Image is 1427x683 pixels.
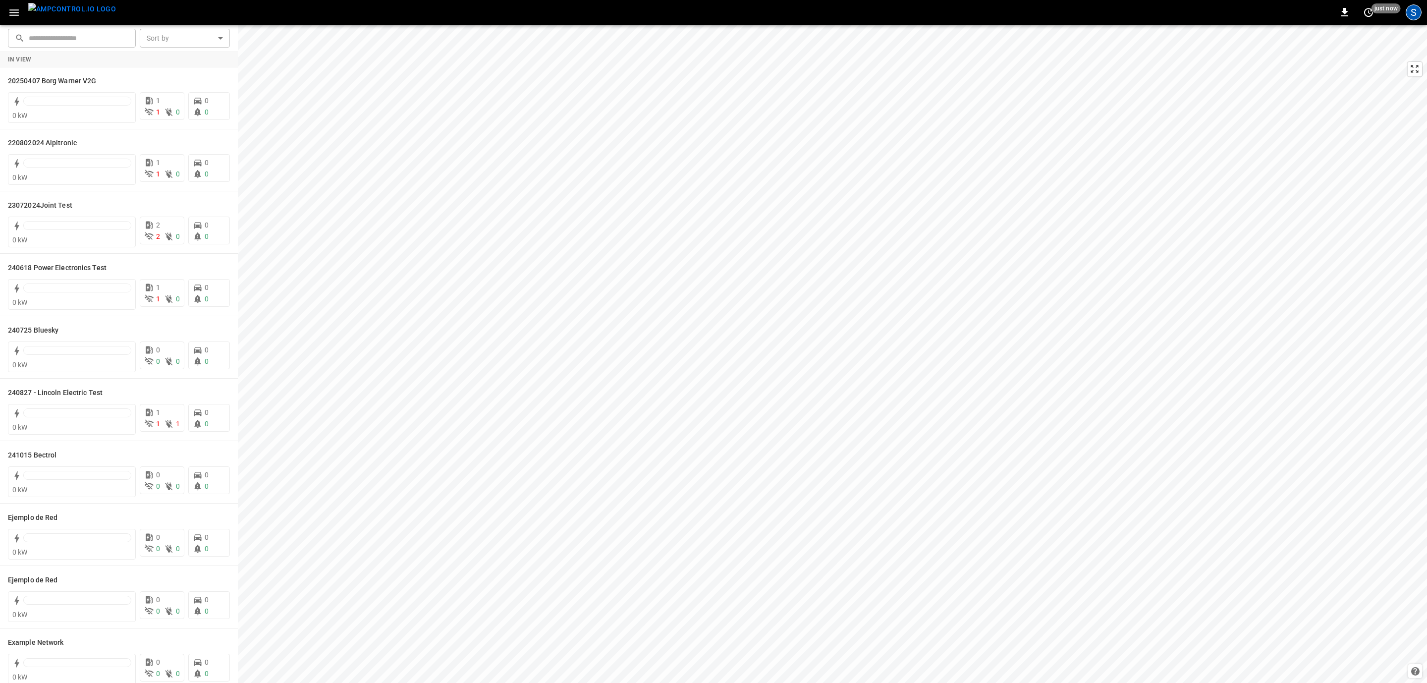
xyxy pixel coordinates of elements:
[205,284,209,291] span: 0
[156,232,160,240] span: 2
[156,221,160,229] span: 2
[156,670,160,678] span: 0
[205,408,209,416] span: 0
[205,533,209,541] span: 0
[156,471,160,479] span: 0
[176,607,180,615] span: 0
[205,97,209,105] span: 0
[12,548,28,556] span: 0 kW
[12,112,28,119] span: 0 kW
[8,450,56,461] h6: 241015 Bectrol
[12,173,28,181] span: 0 kW
[12,673,28,681] span: 0 kW
[12,298,28,306] span: 0 kW
[156,284,160,291] span: 1
[1361,4,1376,20] button: set refresh interval
[8,637,64,648] h6: Example Network
[8,388,103,398] h6: 240827 - Lincoln Electric Test
[12,423,28,431] span: 0 kW
[8,56,32,63] strong: In View
[205,108,209,116] span: 0
[205,545,209,553] span: 0
[12,486,28,494] span: 0 kW
[8,138,77,149] h6: 220802024 Alpitronic
[156,170,160,178] span: 1
[205,232,209,240] span: 0
[156,159,160,167] span: 1
[12,236,28,244] span: 0 kW
[1406,4,1422,20] div: profile-icon
[205,170,209,178] span: 0
[1372,3,1401,13] span: just now
[205,295,209,303] span: 0
[176,482,180,490] span: 0
[205,607,209,615] span: 0
[176,357,180,365] span: 0
[12,361,28,369] span: 0 kW
[176,108,180,116] span: 0
[205,658,209,666] span: 0
[156,408,160,416] span: 1
[156,482,160,490] span: 0
[176,170,180,178] span: 0
[156,533,160,541] span: 0
[8,200,72,211] h6: 23072024Joint Test
[176,295,180,303] span: 0
[205,357,209,365] span: 0
[205,670,209,678] span: 0
[238,25,1427,683] canvas: Map
[156,658,160,666] span: 0
[156,346,160,354] span: 0
[176,545,180,553] span: 0
[156,607,160,615] span: 0
[8,575,57,586] h6: Ejemplo de Red
[8,76,96,87] h6: 20250407 Borg Warner V2G
[176,232,180,240] span: 0
[176,670,180,678] span: 0
[8,512,57,523] h6: Ejemplo de Red
[205,346,209,354] span: 0
[205,159,209,167] span: 0
[156,357,160,365] span: 0
[156,295,160,303] span: 1
[205,471,209,479] span: 0
[205,482,209,490] span: 0
[8,263,107,274] h6: 240618 Power Electronics Test
[156,108,160,116] span: 1
[205,221,209,229] span: 0
[28,3,116,15] img: ampcontrol.io logo
[8,325,58,336] h6: 240725 Bluesky
[156,545,160,553] span: 0
[156,97,160,105] span: 1
[12,611,28,619] span: 0 kW
[205,420,209,428] span: 0
[205,596,209,604] span: 0
[176,420,180,428] span: 1
[156,420,160,428] span: 1
[156,596,160,604] span: 0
